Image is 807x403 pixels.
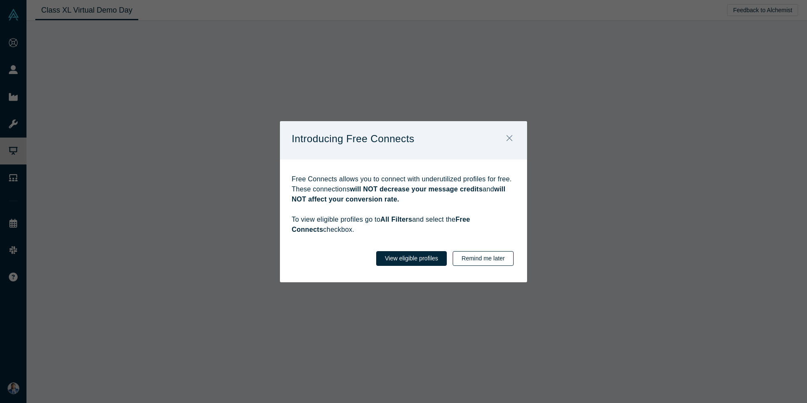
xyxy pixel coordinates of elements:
[292,130,414,148] p: Introducing Free Connects
[376,251,447,266] button: View eligible profiles
[292,174,515,235] p: Free Connects allows you to connect with underutilized profiles for free. These connections and T...
[292,216,470,233] strong: Free Connects
[292,186,506,203] strong: will NOT affect your conversion rate.
[350,186,483,193] strong: will NOT decrease your message credits
[501,130,518,148] button: Close
[380,216,412,223] strong: All Filters
[453,251,514,266] button: Remind me later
